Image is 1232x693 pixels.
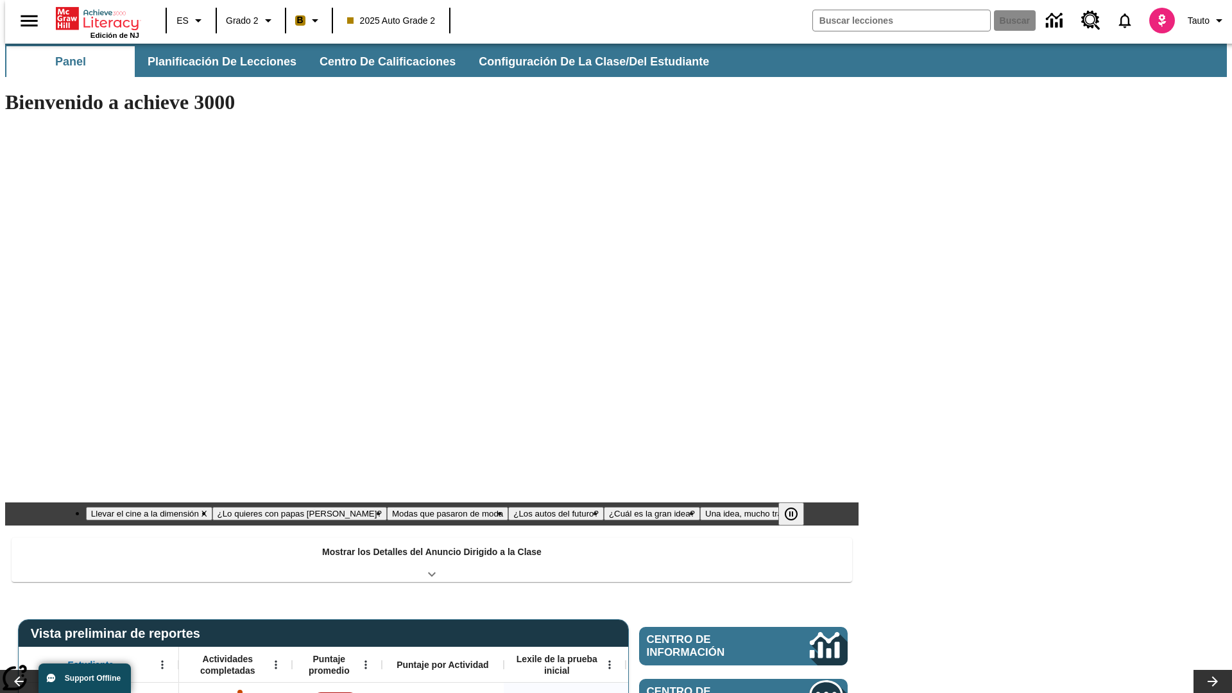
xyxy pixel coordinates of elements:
div: Pausar [778,502,817,526]
button: Perfil/Configuración [1183,9,1232,32]
button: Diapositiva 5 ¿Cuál es la gran idea? [604,507,700,520]
span: Support Offline [65,674,121,683]
button: Carrusel de lecciones, seguir [1193,670,1232,693]
div: Subbarra de navegación [5,44,1227,77]
div: Mostrar los Detalles del Anuncio Dirigido a la Clase [12,538,852,582]
a: Notificaciones [1108,4,1142,37]
a: Centro de información [1038,3,1074,38]
span: Centro de información [647,633,767,659]
h1: Bienvenido a achieve 3000 [5,90,859,114]
span: 2025 Auto Grade 2 [347,14,436,28]
button: Diapositiva 6 Una idea, mucho trabajo [700,507,803,520]
button: Abrir menú [600,655,619,674]
button: Diapositiva 3 Modas que pasaron de moda [387,507,508,520]
span: Estudiante [68,659,114,671]
span: Actividades completadas [185,653,270,676]
button: Abrir menú [266,655,286,674]
p: Mostrar los Detalles del Anuncio Dirigido a la Clase [322,545,542,559]
button: Lenguaje: ES, Selecciona un idioma [171,9,212,32]
a: Centro de recursos, Se abrirá en una pestaña nueva. [1074,3,1108,38]
button: Boost El color de la clase es anaranjado claro. Cambiar el color de la clase. [290,9,328,32]
span: Lexile de la prueba inicial [510,653,604,676]
img: avatar image [1149,8,1175,33]
span: ES [176,14,189,28]
button: Abrir el menú lateral [10,2,48,40]
button: Escoja un nuevo avatar [1142,4,1183,37]
button: Centro de calificaciones [309,46,466,77]
div: Portada [56,4,139,39]
span: Puntaje promedio [298,653,360,676]
a: Centro de información [639,627,848,665]
button: Abrir menú [153,655,172,674]
div: Subbarra de navegación [5,46,721,77]
body: Máximo 600 caracteres Presiona Escape para desactivar la barra de herramientas Presiona Alt + F10... [5,10,187,22]
button: Diapositiva 1 Llevar el cine a la dimensión X [86,507,212,520]
button: Grado: Grado 2, Elige un grado [221,9,281,32]
span: Tauto [1188,14,1210,28]
button: Planificación de lecciones [137,46,307,77]
button: Configuración de la clase/del estudiante [468,46,719,77]
button: Panel [6,46,135,77]
button: Diapositiva 4 ¿Los autos del futuro? [508,507,604,520]
button: Abrir menú [356,655,375,674]
button: Pausar [778,502,804,526]
span: Grado 2 [226,14,259,28]
input: Buscar campo [813,10,990,31]
span: B [297,12,304,28]
button: Support Offline [38,663,131,693]
a: Portada [56,6,139,31]
button: Diapositiva 2 ¿Lo quieres con papas fritas? [212,507,387,520]
span: Edición de NJ [90,31,139,39]
span: Puntaje por Actividad [397,659,488,671]
span: Vista preliminar de reportes [31,626,207,641]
